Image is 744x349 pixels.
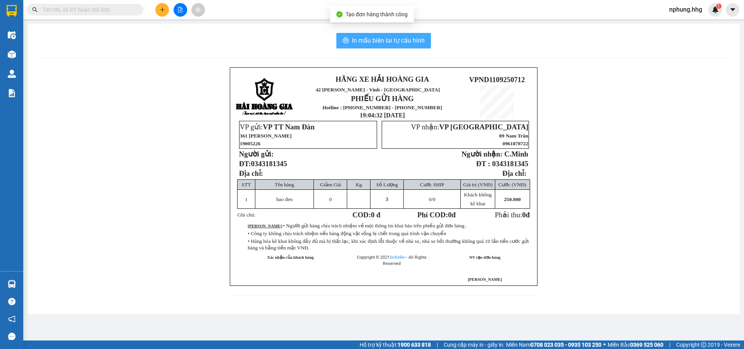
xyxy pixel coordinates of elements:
[448,211,451,219] span: 0
[468,277,502,282] span: [PERSON_NAME]
[411,123,528,131] span: VP nhận:
[469,76,525,84] span: VPND1109250712
[275,182,294,187] span: Tên hàng
[701,342,706,347] span: copyright
[444,340,504,349] span: Cung cấp máy in - giấy in:
[236,78,294,116] img: logo
[371,211,380,219] span: 0 đ
[316,87,440,93] span: 42 [PERSON_NAME] - Vinh - [GEOGRAPHIC_DATA]
[245,196,248,202] span: 1
[320,182,341,187] span: Giảm Giá
[530,342,601,348] strong: 0708 023 035 - 0935 103 250
[398,342,431,348] strong: 1900 633 818
[729,6,736,13] span: caret-down
[669,340,670,349] span: |
[8,333,15,340] span: message
[463,182,493,187] span: Giá trị (VNĐ)
[505,150,529,158] span: C.Minh
[32,7,38,12] span: search
[503,141,529,146] span: 0961878722
[492,160,528,168] span: 0343181345
[336,75,429,83] strong: HÃNG XE HẢI HOÀNG GIA
[8,298,15,305] span: question-circle
[351,95,414,103] strong: PHIẾU GỬI HÀNG
[9,8,58,24] strong: HÃNG XE HẢI HOÀNG GIA
[8,315,15,323] span: notification
[376,182,398,187] span: Số Lượng
[469,255,500,260] strong: NV tạo đơn hàng
[437,340,438,349] span: |
[417,211,456,219] strong: Phí COD: đ
[283,223,467,229] span: • Người gửi hàng chịu trách nhiệm về mọi thông tin khai báo trên phiếu gửi đơn hàng .
[8,31,16,39] img: warehouse-icon
[429,196,436,202] span: /0
[240,123,315,131] span: VP gửi:
[603,343,606,346] span: ⚪️
[8,89,16,97] img: solution-icon
[386,196,388,202] span: 3
[322,105,442,110] strong: Hotline : [PHONE_NUMBER] - [PHONE_NUMBER]
[630,342,663,348] strong: 0369 525 060
[191,3,205,17] button: aim
[267,255,314,260] strong: Xác nhận của khách hàng
[504,196,521,202] span: 250.000
[499,133,528,139] span: 89 Nam Trân
[336,11,343,17] span: check-circle
[248,230,446,236] span: • Công ty không chịu trách nhiệm nếu hàng động vật sống bị chết trong quá trình vận chuyển
[356,182,362,187] span: Kg
[360,340,431,349] span: Hỗ trợ kỹ thuật:
[239,150,274,158] strong: Người gửi:
[251,160,287,168] span: 0343181345
[3,32,4,70] img: logo
[5,26,61,46] span: 42 [PERSON_NAME] - Vinh - [GEOGRAPHIC_DATA]
[389,255,405,260] a: VeXeRe
[352,36,425,45] span: In mẫu biên lai tự cấu hình
[248,224,282,228] strong: [PERSON_NAME]
[239,160,287,168] strong: ĐT:
[195,7,201,12] span: aim
[716,3,722,9] sup: 1
[717,3,720,9] span: 1
[495,211,530,219] span: Phải thu:
[429,196,432,202] span: 0
[526,211,530,219] span: đ
[439,123,528,131] span: VP [GEOGRAPHIC_DATA]
[462,150,503,158] strong: Người nhận:
[506,340,601,349] span: Miền Nam
[242,182,251,187] span: STT
[155,3,169,17] button: plus
[360,112,405,119] span: 19:04:32 [DATE]
[502,169,526,177] strong: Địa chỉ:
[238,212,255,218] span: Ghi chú:
[239,169,263,177] span: Địa chỉ:
[726,3,739,17] button: caret-down
[522,211,525,219] span: 0
[248,224,467,228] span: :
[353,211,381,219] strong: COD:
[177,7,183,12] span: file-add
[8,280,16,288] img: warehouse-icon
[357,255,427,266] span: Copyright © 2021 – All Rights Reserved
[420,182,444,187] span: Cước SHIP
[8,50,16,58] img: warehouse-icon
[240,133,292,139] span: 361 [PERSON_NAME]
[8,70,16,78] img: warehouse-icon
[712,6,719,13] img: icon-new-feature
[329,196,332,202] span: 0
[43,5,134,14] input: Tìm tên, số ĐT hoặc mã đơn
[276,196,293,202] span: bao đen
[608,340,663,349] span: Miền Bắc
[14,57,53,73] strong: PHIẾU GỬI HÀNG
[240,141,260,146] span: 19005226
[663,5,708,14] span: nphung.hhg
[174,3,187,17] button: file-add
[7,5,17,17] img: logo-vxr
[346,11,408,17] span: Tạo đơn hàng thành công
[336,33,431,48] button: printerIn mẫu biên lai tự cấu hình
[498,182,526,187] span: Cước (VNĐ)
[476,160,490,168] strong: ĐT :
[263,123,315,131] span: VP TT Nam Đàn
[160,7,165,12] span: plus
[464,192,491,206] span: Khách không kê khai
[343,37,349,45] span: printer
